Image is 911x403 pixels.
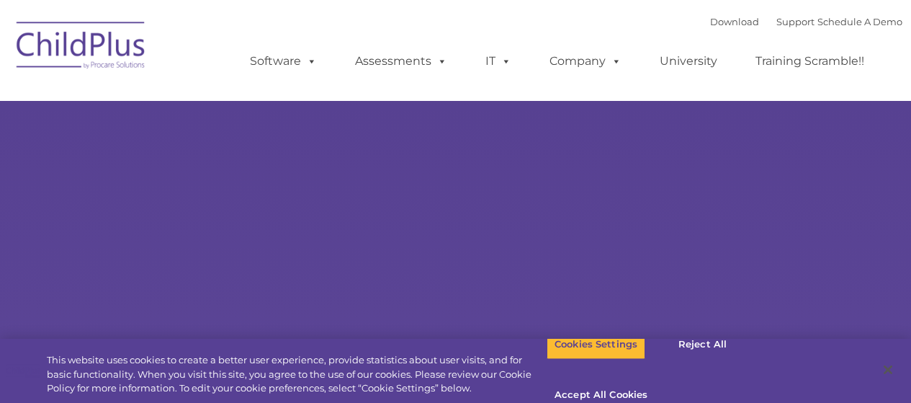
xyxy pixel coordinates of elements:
[776,16,814,27] a: Support
[9,12,153,84] img: ChildPlus by Procare Solutions
[47,353,547,396] div: This website uses cookies to create a better user experience, provide statistics about user visit...
[235,47,331,76] a: Software
[341,47,462,76] a: Assessments
[872,354,904,386] button: Close
[535,47,636,76] a: Company
[658,329,748,360] button: Reject All
[710,16,902,27] font: |
[471,47,526,76] a: IT
[710,16,759,27] a: Download
[645,47,732,76] a: University
[741,47,879,76] a: Training Scramble!!
[547,329,645,360] button: Cookies Settings
[817,16,902,27] a: Schedule A Demo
